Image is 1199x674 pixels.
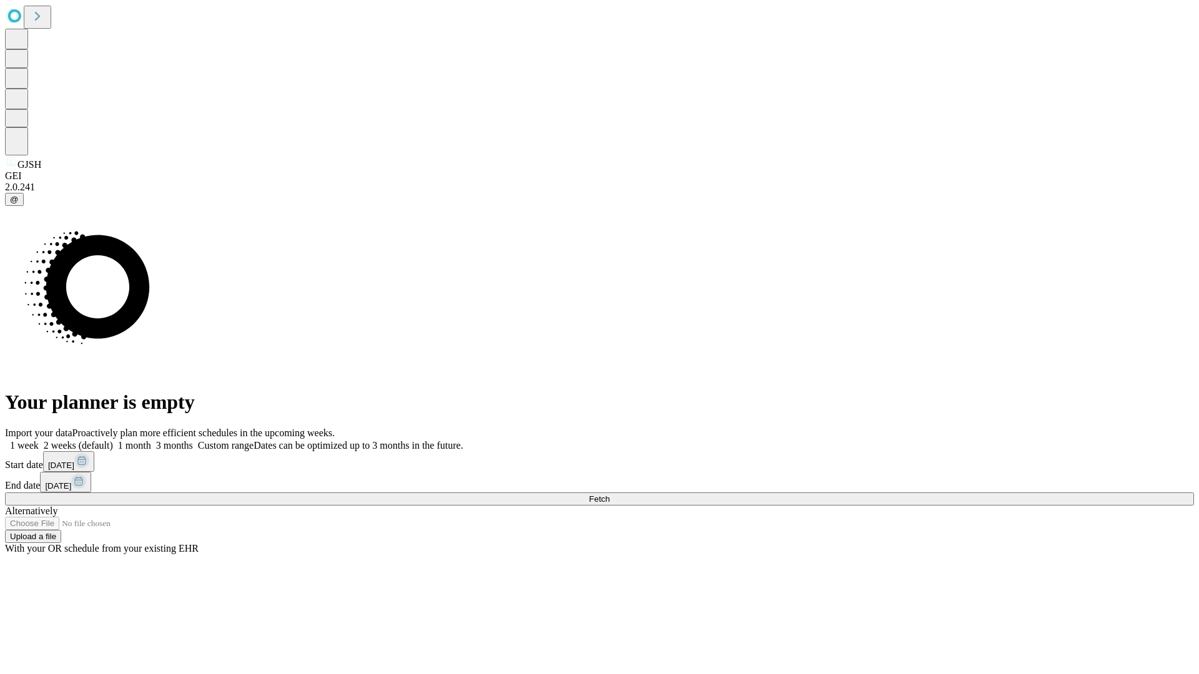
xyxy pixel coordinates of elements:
div: 2.0.241 [5,182,1194,193]
span: 1 week [10,440,39,451]
span: [DATE] [48,461,74,470]
div: Start date [5,451,1194,472]
button: [DATE] [40,472,91,492]
span: [DATE] [45,481,71,491]
span: Dates can be optimized up to 3 months in the future. [254,440,463,451]
button: [DATE] [43,451,94,472]
h1: Your planner is empty [5,391,1194,414]
span: Alternatively [5,506,57,516]
span: Custom range [198,440,254,451]
span: 3 months [156,440,193,451]
button: Upload a file [5,530,61,543]
span: Proactively plan more efficient schedules in the upcoming weeks. [72,427,335,438]
span: With your OR schedule from your existing EHR [5,543,199,554]
span: GJSH [17,159,41,170]
div: End date [5,472,1194,492]
span: Import your data [5,427,72,438]
button: Fetch [5,492,1194,506]
span: Fetch [589,494,609,504]
button: @ [5,193,24,206]
span: 1 month [118,440,151,451]
div: GEI [5,170,1194,182]
span: @ [10,195,19,204]
span: 2 weeks (default) [44,440,113,451]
